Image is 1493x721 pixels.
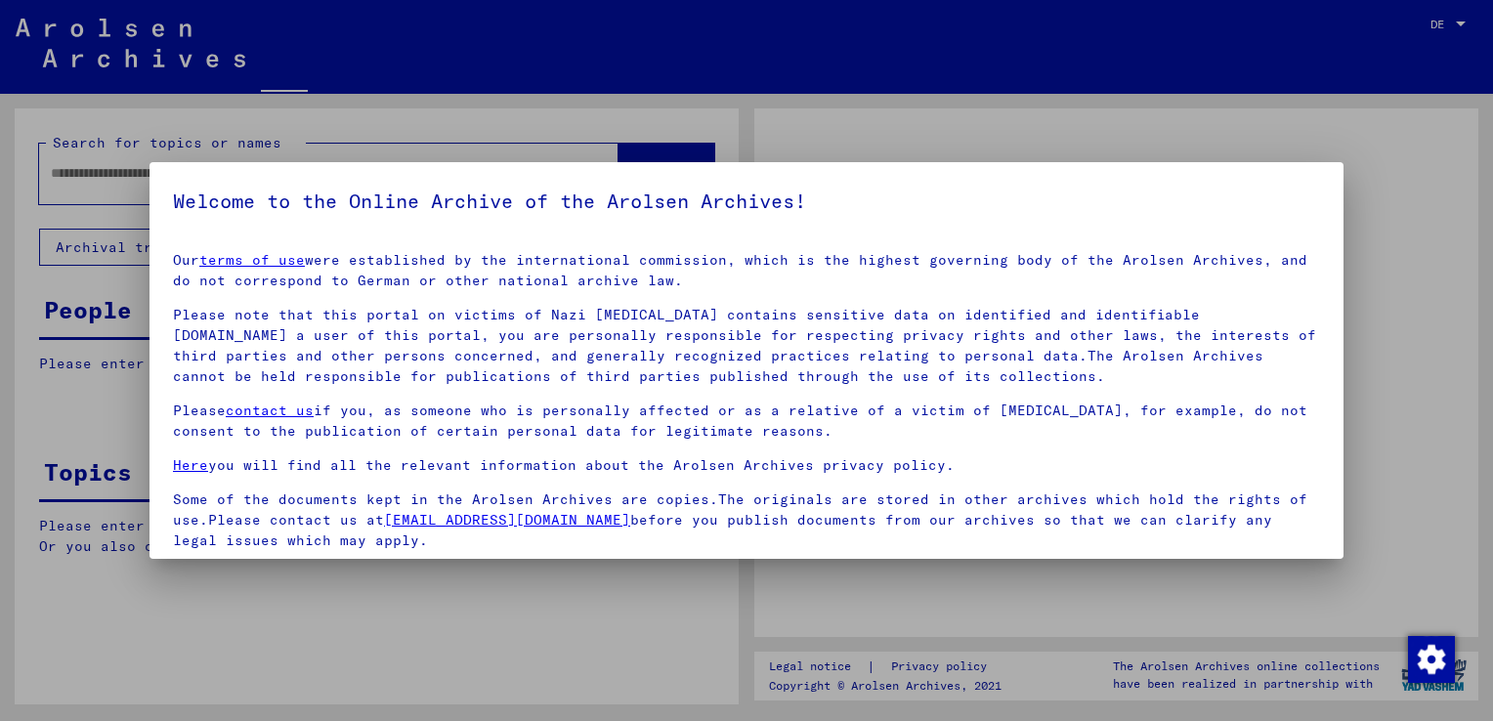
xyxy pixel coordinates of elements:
p: you will find all the relevant information about the Arolsen Archives privacy policy. [173,455,1320,476]
a: contact us [226,402,314,419]
p: Our were established by the international commission, which is the highest governing body of the ... [173,250,1320,291]
div: Zustimmung ändern [1407,635,1454,682]
p: Please if you, as someone who is personally affected or as a relative of a victim of [MEDICAL_DAT... [173,401,1320,442]
p: Some of the documents kept in the Arolsen Archives are copies.The originals are stored in other a... [173,489,1320,551]
p: Please note that this portal on victims of Nazi [MEDICAL_DATA] contains sensitive data on identif... [173,305,1320,387]
img: Zustimmung ändern [1408,636,1455,683]
h5: Welcome to the Online Archive of the Arolsen Archives! [173,186,1320,217]
a: Here [173,456,208,474]
a: [EMAIL_ADDRESS][DOMAIN_NAME] [384,511,630,529]
a: terms of use [199,251,305,269]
